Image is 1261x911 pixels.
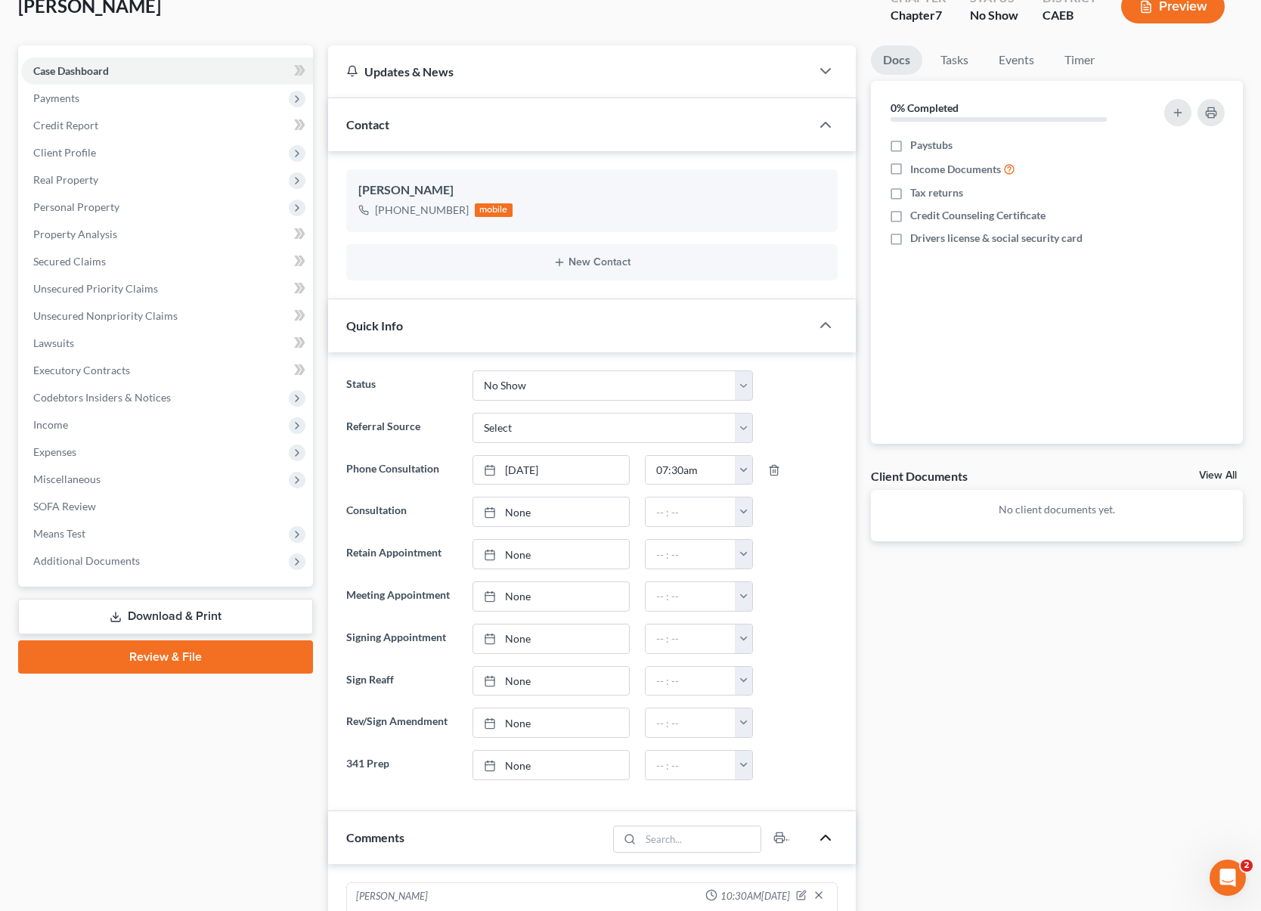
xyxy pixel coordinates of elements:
span: Secured Claims [33,255,106,268]
label: Status [339,370,465,401]
a: Docs [871,45,922,75]
span: Credit Counseling Certificate [910,208,1046,223]
span: Quick Info [346,318,403,333]
a: Timer [1052,45,1107,75]
label: Retain Appointment [339,539,465,569]
a: Secured Claims [21,248,313,275]
span: Client Profile [33,146,96,159]
div: [PHONE_NUMBER] [375,203,469,218]
a: None [473,667,629,696]
input: -- : -- [646,456,736,485]
a: None [473,540,629,569]
span: Paystubs [910,138,953,153]
div: No Show [970,7,1018,24]
label: Rev/Sign Amendment [339,708,465,738]
span: Executory Contracts [33,364,130,376]
iframe: Intercom live chat [1210,860,1246,896]
a: View All [1199,470,1237,481]
label: 341 Prep [339,750,465,780]
span: Comments [346,830,404,844]
input: -- : -- [646,708,736,737]
span: SOFA Review [33,500,96,513]
input: -- : -- [646,497,736,526]
span: Tax returns [910,185,963,200]
a: None [473,624,629,653]
span: Contact [346,117,389,132]
span: 2 [1241,860,1253,872]
div: [PERSON_NAME] [356,889,428,904]
a: None [473,708,629,737]
label: Phone Consultation [339,455,465,485]
span: Drivers license & social security card [910,231,1083,246]
a: Unsecured Nonpriority Claims [21,302,313,330]
span: Payments [33,91,79,104]
span: Unsecured Nonpriority Claims [33,309,178,322]
label: Sign Reaff [339,666,465,696]
a: None [473,751,629,779]
span: Additional Documents [33,554,140,567]
a: [DATE] [473,456,629,485]
span: Real Property [33,173,98,186]
span: Case Dashboard [33,64,109,77]
div: CAEB [1043,7,1097,24]
span: Miscellaneous [33,473,101,485]
input: -- : -- [646,624,736,653]
span: Codebtors Insiders & Notices [33,391,171,404]
a: Case Dashboard [21,57,313,85]
div: [PERSON_NAME] [358,181,826,200]
span: Income [33,418,68,431]
span: Personal Property [33,200,119,213]
a: Lawsuits [21,330,313,357]
span: Means Test [33,527,85,540]
span: Unsecured Priority Claims [33,282,158,295]
span: Lawsuits [33,336,74,349]
a: Tasks [928,45,981,75]
strong: 0% Completed [891,101,959,114]
a: Download & Print [18,599,313,634]
a: Credit Report [21,112,313,139]
span: Expenses [33,445,76,458]
label: Consultation [339,497,465,527]
label: Referral Source [339,413,465,443]
label: Meeting Appointment [339,581,465,612]
span: 10:30AM[DATE] [720,889,790,903]
div: Updates & News [346,64,792,79]
button: New Contact [358,256,826,268]
input: -- : -- [646,667,736,696]
a: Review & File [18,640,313,674]
input: -- : -- [646,540,736,569]
span: Property Analysis [33,228,117,240]
a: None [473,582,629,611]
span: Credit Report [33,119,98,132]
a: Unsecured Priority Claims [21,275,313,302]
div: mobile [475,203,513,217]
a: SOFA Review [21,493,313,520]
label: Signing Appointment [339,624,465,654]
a: Events [987,45,1046,75]
p: No client documents yet. [883,502,1232,517]
input: Search... [640,826,761,852]
div: Client Documents [871,468,968,484]
input: -- : -- [646,751,736,779]
span: Income Documents [910,162,1001,177]
input: -- : -- [646,582,736,611]
a: Executory Contracts [21,357,313,384]
span: 7 [935,8,942,22]
div: Chapter [891,7,946,24]
a: Property Analysis [21,221,313,248]
a: None [473,497,629,526]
